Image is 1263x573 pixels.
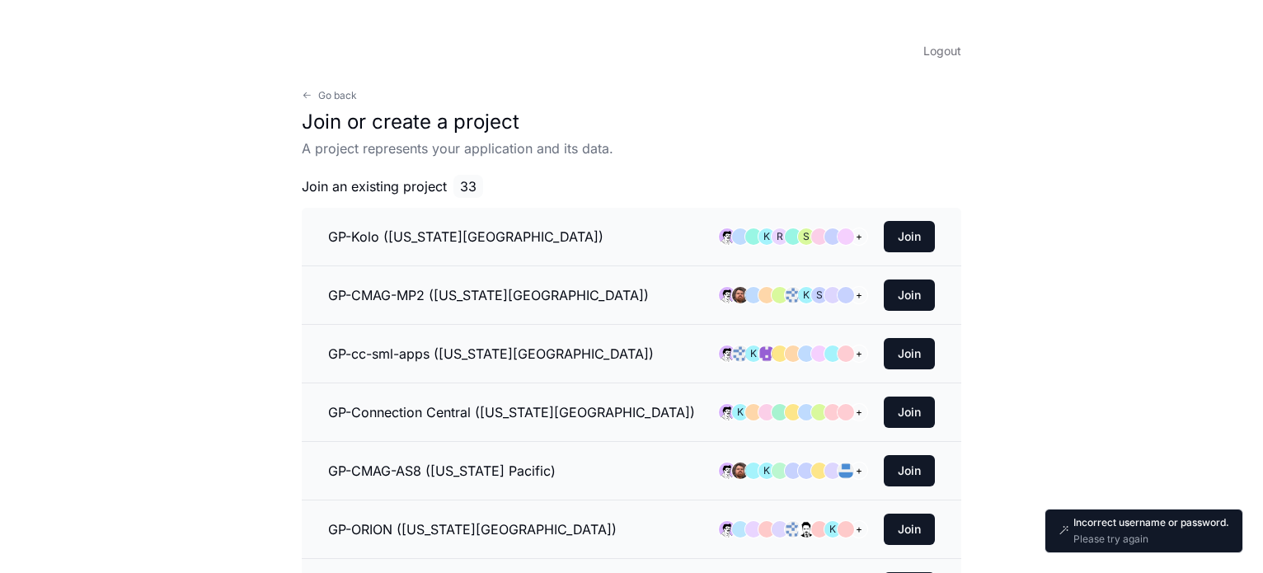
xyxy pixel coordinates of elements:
button: Logout [923,40,961,63]
h3: GP-Kolo ([US_STATE][GEOGRAPHIC_DATA]) [328,227,603,247]
img: avatar [732,287,749,303]
h1: K [763,230,770,243]
img: 168196587 [785,521,801,538]
button: Join [884,397,935,428]
p: Incorrect username or password. [1073,516,1229,529]
img: avatar [719,345,735,362]
h1: S [816,289,823,302]
h1: K [750,347,757,360]
h1: K [829,523,836,536]
img: avatar [719,287,735,303]
img: avatar [732,463,749,479]
img: 173912707 [798,521,815,538]
span: Join an existing project [302,176,447,196]
p: Please try again [1073,533,1229,546]
h3: GP-ORION ([US_STATE][GEOGRAPHIC_DATA]) [328,519,617,539]
div: + [851,404,867,420]
span: 33 [453,175,483,198]
h3: GP-CMAG-MP2 ([US_STATE][GEOGRAPHIC_DATA]) [328,285,649,305]
div: + [851,345,867,362]
img: avatar [719,404,735,420]
button: Go back [302,89,357,102]
h1: R [777,230,783,243]
span: Go back [318,89,357,102]
h1: S [803,230,810,243]
h1: K [737,406,744,419]
img: 168196587 [785,287,801,303]
img: 168196587 [732,345,749,362]
button: Join [884,455,935,486]
img: avatar [719,228,735,245]
img: 170011955 [758,345,775,362]
h3: GP-CMAG-AS8 ([US_STATE] Pacific) [328,461,556,481]
button: Join [884,338,935,369]
div: + [851,228,867,245]
button: Join [884,279,935,311]
div: + [851,287,867,303]
div: + [851,521,867,538]
h1: Join or create a project [302,109,961,135]
h1: K [803,289,810,302]
div: + [851,463,867,479]
button: Join [884,221,935,252]
button: Join [884,514,935,545]
h1: K [763,464,770,477]
h3: GP-cc-sml-apps ([US_STATE][GEOGRAPHIC_DATA]) [328,344,654,364]
img: 171085085 [838,463,854,479]
h3: GP-Connection Central ([US_STATE][GEOGRAPHIC_DATA]) [328,402,695,422]
img: avatar [719,521,735,538]
img: avatar [719,463,735,479]
p: A project represents your application and its data. [302,139,961,158]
